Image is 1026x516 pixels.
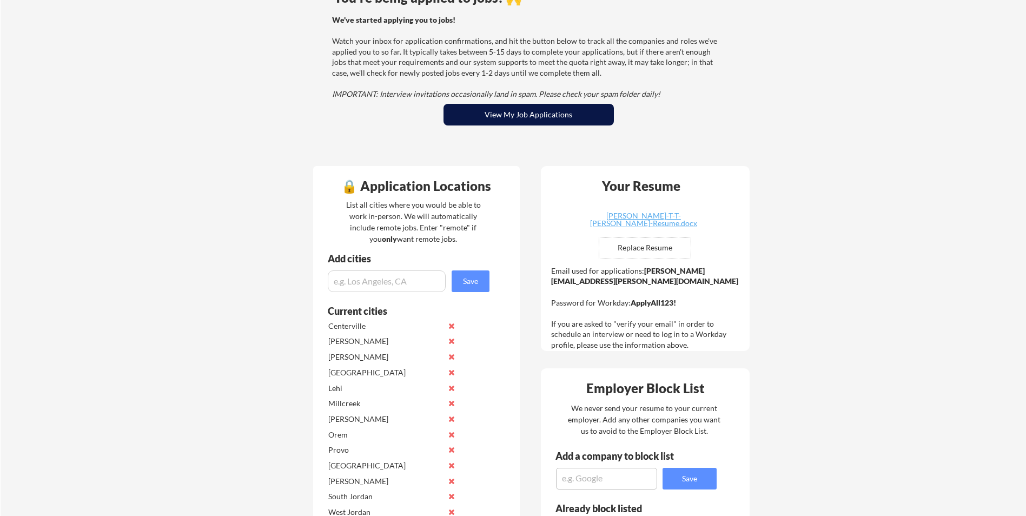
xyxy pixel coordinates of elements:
div: Orem [328,429,442,440]
strong: ApplyAll123! [631,298,676,307]
div: Employer Block List [545,382,746,395]
button: Save [452,270,489,292]
button: View My Job Applications [444,104,614,125]
div: [PERSON_NAME] [328,476,442,487]
div: 🔒 Application Locations [316,180,517,193]
div: Lehi [328,383,442,394]
div: South Jordan [328,491,442,502]
div: [PERSON_NAME] [328,352,442,362]
div: Add a company to block list [555,451,691,461]
div: Add cities [328,254,492,263]
div: Your Resume [588,180,695,193]
strong: only [382,234,397,243]
div: Already block listed [555,504,702,513]
div: Provo [328,445,442,455]
div: [PERSON_NAME]-T-T-[PERSON_NAME]-Resume.docx [579,212,708,227]
a: [PERSON_NAME]-T-T-[PERSON_NAME]-Resume.docx [579,212,708,229]
em: IMPORTANT: Interview invitations occasionally land in spam. Please check your spam folder daily! [332,89,660,98]
strong: We've started applying you to jobs! [332,15,455,24]
div: [PERSON_NAME] [328,336,442,347]
div: Millcreek [328,398,442,409]
div: Current cities [328,306,478,316]
strong: [PERSON_NAME][EMAIL_ADDRESS][PERSON_NAME][DOMAIN_NAME] [551,266,738,286]
div: [GEOGRAPHIC_DATA] [328,460,442,471]
div: [GEOGRAPHIC_DATA] [328,367,442,378]
div: List all cities where you would be able to work in-person. We will automatically include remote j... [339,199,488,244]
div: Watch your inbox for application confirmations, and hit the button below to track all the compani... [332,15,722,100]
input: e.g. Los Angeles, CA [328,270,446,292]
div: We never send your resume to your current employer. Add any other companies you want us to avoid ... [567,402,721,436]
div: Email used for applications: Password for Workday: If you are asked to "verify your email" in ord... [551,266,742,350]
div: [PERSON_NAME] [328,414,442,425]
div: Centerville [328,321,442,332]
button: Save [663,468,717,489]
